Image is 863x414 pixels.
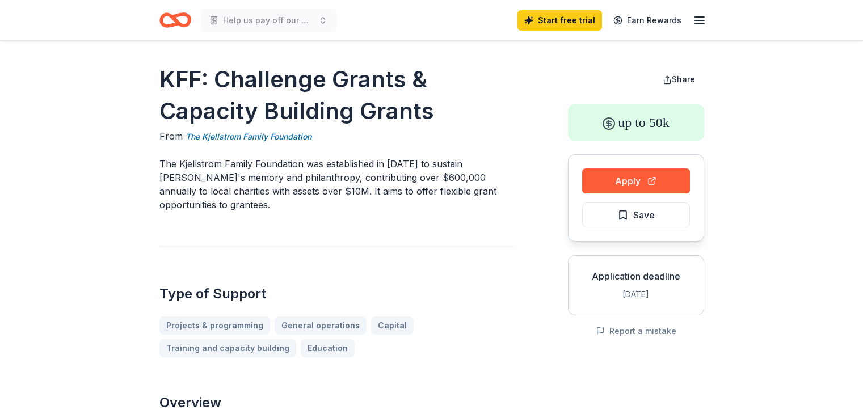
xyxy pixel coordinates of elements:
[159,339,296,357] a: Training and capacity building
[186,130,311,143] a: The Kjellstrom Family Foundation
[582,202,690,227] button: Save
[568,104,704,141] div: up to 50k
[672,74,695,84] span: Share
[607,10,688,31] a: Earn Rewards
[654,68,704,91] button: Share
[159,157,513,212] p: The Kjellstrom Family Foundation was established in [DATE] to sustain [PERSON_NAME]'s memory and ...
[159,285,513,303] h2: Type of Support
[578,288,694,301] div: [DATE]
[596,324,676,338] button: Report a mistake
[159,64,513,127] h1: KFF: Challenge Grants & Capacity Building Grants
[301,339,355,357] a: Education
[159,316,270,335] a: Projects & programming
[517,10,602,31] a: Start free trial
[223,14,314,27] span: Help us pay off our mortgage! - A Forever Home Animal Rescue
[578,269,694,283] div: Application deadline
[159,129,513,143] div: From
[633,208,655,222] span: Save
[159,7,191,33] a: Home
[200,9,336,32] button: Help us pay off our mortgage! - A Forever Home Animal Rescue
[159,394,513,412] h2: Overview
[582,168,690,193] button: Apply
[371,316,414,335] a: Capital
[275,316,367,335] a: General operations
